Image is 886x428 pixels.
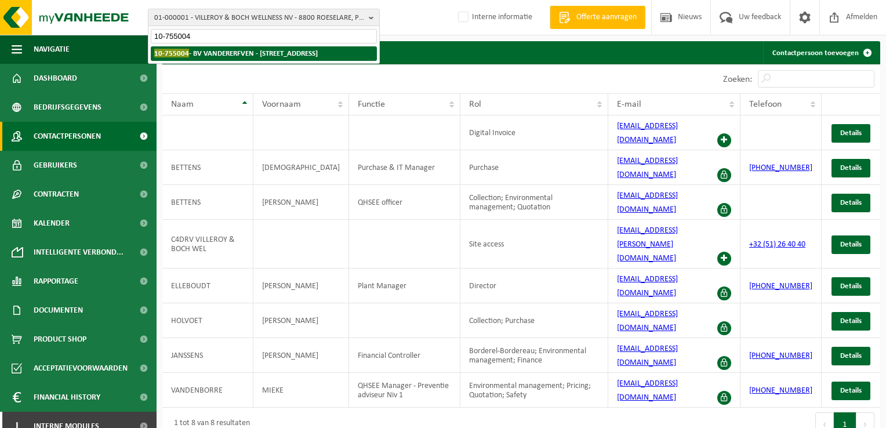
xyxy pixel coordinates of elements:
span: E-mail [617,100,641,109]
td: Collection; Environmental management; Quotation [460,185,608,220]
a: [EMAIL_ADDRESS][DOMAIN_NAME] [617,191,678,214]
span: Rol [469,100,481,109]
span: Telefoon [749,100,782,109]
span: Navigatie [34,35,70,64]
td: [PERSON_NAME] [253,269,349,303]
td: MIEKE [253,373,349,408]
span: Gebruikers [34,151,77,180]
span: Details [840,199,862,206]
a: [EMAIL_ADDRESS][DOMAIN_NAME] [617,122,678,144]
a: [EMAIL_ADDRESS][DOMAIN_NAME] [617,275,678,298]
span: Details [840,352,862,360]
td: Digital Invoice [460,115,608,150]
td: Site access [460,220,608,269]
span: Naam [171,100,194,109]
span: Kalender [34,209,70,238]
a: Details [831,124,870,143]
a: Details [831,194,870,212]
button: 01-000001 - VILLEROY & BOCH WELLNESS NV - 8800 ROESELARE, POPULIERSTRAAT 1 [148,9,380,26]
td: HOLVOET [162,303,253,338]
a: Details [831,235,870,254]
a: Details [831,347,870,365]
a: Offerte aanvragen [550,6,645,29]
a: Details [831,277,870,296]
td: VANDENBORRE [162,373,253,408]
span: Documenten [34,296,83,325]
span: Offerte aanvragen [573,12,640,23]
a: [PHONE_NUMBER] [749,351,812,360]
a: Contactpersoon toevoegen [763,41,879,64]
strong: - BV VANDERERFVEN - [STREET_ADDRESS] [154,49,318,57]
span: Contactpersonen [34,122,101,151]
a: [EMAIL_ADDRESS][PERSON_NAME][DOMAIN_NAME] [617,226,678,263]
span: Contracten [34,180,79,209]
span: 01-000001 - VILLEROY & BOCH WELLNESS NV - 8800 ROESELARE, POPULIERSTRAAT 1 [154,9,364,27]
span: Intelligente verbond... [34,238,124,267]
td: Purchase [460,150,608,185]
span: Dashboard [34,64,77,93]
a: [PHONE_NUMBER] [749,386,812,395]
td: BETTENS [162,185,253,220]
td: [PERSON_NAME] [253,338,349,373]
span: Financial History [34,383,100,412]
span: Rapportage [34,267,78,296]
span: Details [840,129,862,137]
td: Collection; Purchase [460,303,608,338]
span: Details [840,317,862,325]
span: Product Shop [34,325,86,354]
input: Zoeken naar gekoppelde vestigingen [151,29,377,43]
td: JANSSENS [162,338,253,373]
td: Plant Manager [349,269,460,303]
td: Borderel-Bordereau; Environmental management; Finance [460,338,608,373]
span: Details [840,241,862,248]
span: Details [840,387,862,394]
span: Functie [358,100,385,109]
a: [EMAIL_ADDRESS][DOMAIN_NAME] [617,157,678,179]
td: Purchase & IT Manager [349,150,460,185]
span: Details [840,282,862,290]
label: Interne informatie [456,9,532,26]
td: [DEMOGRAPHIC_DATA] [253,150,349,185]
span: Voornaam [262,100,301,109]
span: 10-755004 [154,49,189,57]
td: Environmental management; Pricing; Quotation; Safety [460,373,608,408]
a: Details [831,382,870,400]
span: Details [840,164,862,172]
td: QHSEE Manager - Preventie adviseur Niv 1 [349,373,460,408]
a: [EMAIL_ADDRESS][DOMAIN_NAME] [617,310,678,332]
span: Acceptatievoorwaarden [34,354,128,383]
td: C4DRV VILLEROY & BOCH WEL [162,220,253,269]
a: +32 (51) 26 40 40 [749,240,805,249]
span: Bedrijfsgegevens [34,93,101,122]
td: ELLEBOUDT [162,269,253,303]
a: [PHONE_NUMBER] [749,164,812,172]
a: [EMAIL_ADDRESS][DOMAIN_NAME] [617,379,678,402]
td: [PERSON_NAME] [253,303,349,338]
td: Director [460,269,608,303]
a: Details [831,312,870,331]
a: [PHONE_NUMBER] [749,282,812,291]
td: BETTENS [162,150,253,185]
td: [PERSON_NAME] [253,185,349,220]
td: Financial Controller [349,338,460,373]
a: Details [831,159,870,177]
label: Zoeken: [723,75,752,84]
a: [EMAIL_ADDRESS][DOMAIN_NAME] [617,344,678,367]
td: QHSEE officer [349,185,460,220]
